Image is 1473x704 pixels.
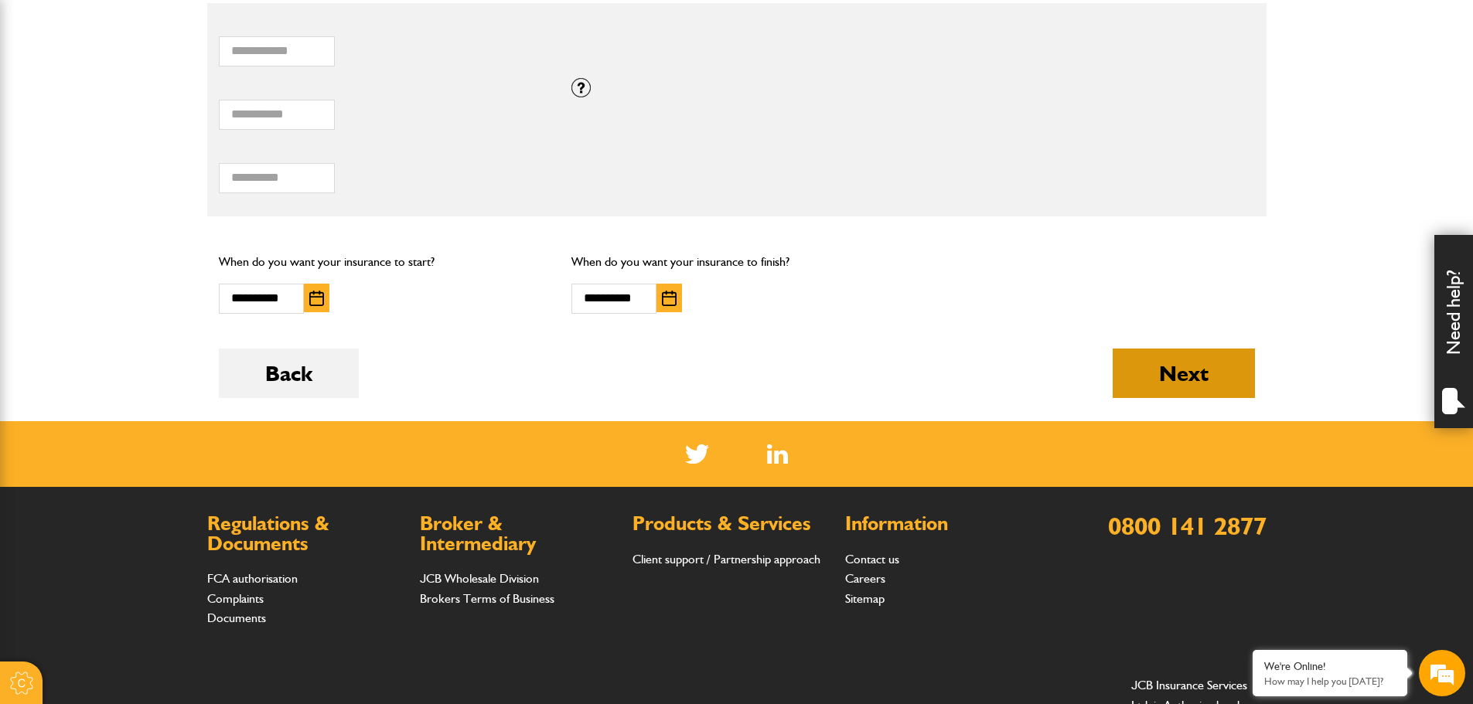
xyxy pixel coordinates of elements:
input: Enter your phone number [20,234,282,268]
textarea: Type your message and hit 'Enter' [20,280,282,463]
a: 0800 141 2877 [1108,511,1267,541]
h2: Products & Services [633,514,830,534]
a: Brokers Terms of Business [420,591,554,606]
div: We're Online! [1264,660,1396,673]
a: JCB Wholesale Division [420,571,539,586]
p: How may I help you today? [1264,675,1396,687]
button: Next [1113,349,1255,398]
a: LinkedIn [767,444,788,464]
img: Twitter [685,444,709,464]
input: Enter your last name [20,143,282,177]
img: Choose date [309,291,324,306]
a: Documents [207,610,266,625]
p: When do you want your insurance to finish? [571,252,902,272]
a: Contact us [845,552,899,566]
a: Careers [845,571,885,586]
h2: Regulations & Documents [207,514,404,553]
img: Choose date [662,291,677,306]
h2: Broker & Intermediary [420,514,617,553]
div: Need help? [1434,235,1473,428]
a: FCA authorisation [207,571,298,586]
div: Chat with us now [80,87,260,107]
div: Minimize live chat window [254,8,291,45]
em: Start Chat [210,476,281,497]
img: d_20077148190_company_1631870298795_20077148190 [26,86,65,107]
button: Back [219,349,359,398]
p: When do you want your insurance to start? [219,252,549,272]
a: Client support / Partnership approach [633,552,820,566]
input: Enter your email address [20,189,282,223]
a: Sitemap [845,591,885,606]
a: Complaints [207,591,264,606]
img: Linked In [767,444,788,464]
h2: Information [845,514,1042,534]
